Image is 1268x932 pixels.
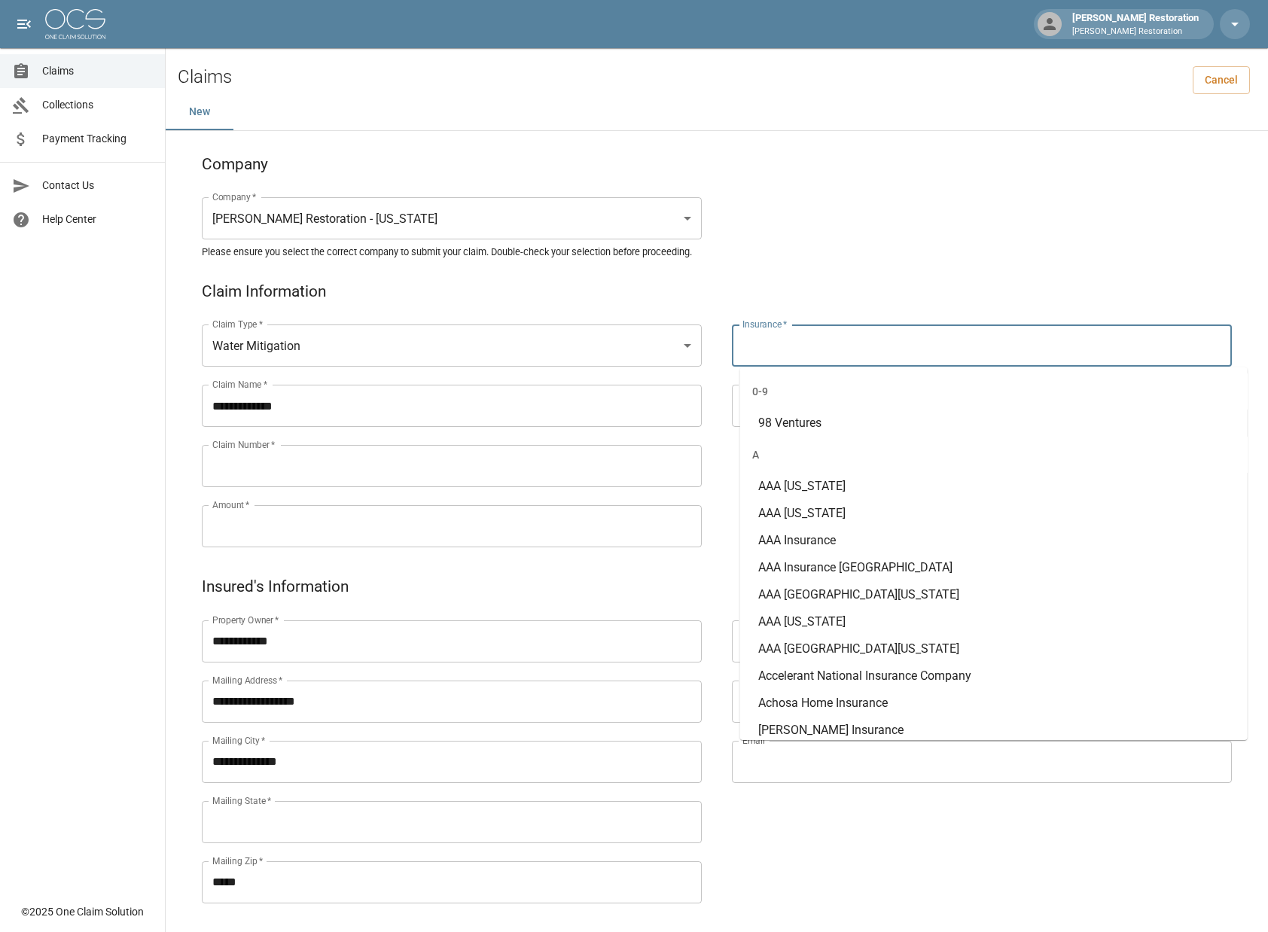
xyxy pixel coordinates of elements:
[202,324,702,367] div: Water Mitigation
[758,560,953,574] span: AAA Insurance [GEOGRAPHIC_DATA]
[742,318,787,330] label: Insurance
[740,373,1248,410] div: 0-9
[166,94,1268,130] div: dynamic tabs
[212,378,267,391] label: Claim Name
[212,614,279,626] label: Property Owner
[758,587,959,602] span: AAA [GEOGRAPHIC_DATA][US_STATE]
[1072,26,1199,38] p: [PERSON_NAME] Restoration
[42,178,153,193] span: Contact Us
[212,854,264,867] label: Mailing Zip
[9,9,39,39] button: open drawer
[1193,66,1250,94] a: Cancel
[212,674,282,687] label: Mailing Address
[202,245,1232,258] h5: Please ensure you select the correct company to submit your claim. Double-check your selection be...
[758,641,959,656] span: AAA [GEOGRAPHIC_DATA][US_STATE]
[740,437,1248,473] div: A
[42,63,153,79] span: Claims
[1066,11,1205,38] div: [PERSON_NAME] Restoration
[758,614,846,629] span: AAA [US_STATE]
[758,479,846,493] span: AAA [US_STATE]
[212,498,250,511] label: Amount
[42,97,153,113] span: Collections
[742,734,765,747] label: Email
[21,904,144,919] div: © 2025 One Claim Solution
[42,212,153,227] span: Help Center
[166,94,233,130] button: New
[758,669,971,683] span: Accelerant National Insurance Company
[212,438,275,451] label: Claim Number
[212,734,266,747] label: Mailing City
[212,318,263,330] label: Claim Type
[758,723,904,737] span: [PERSON_NAME] Insurance
[758,696,888,710] span: Achosa Home Insurance
[758,533,836,547] span: AAA Insurance
[178,66,232,88] h2: Claims
[202,197,702,239] div: [PERSON_NAME] Restoration - [US_STATE]
[42,131,153,147] span: Payment Tracking
[212,190,257,203] label: Company
[758,506,846,520] span: AAA [US_STATE]
[45,9,105,39] img: ocs-logo-white-transparent.png
[212,794,271,807] label: Mailing State
[758,416,821,430] span: 98 Ventures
